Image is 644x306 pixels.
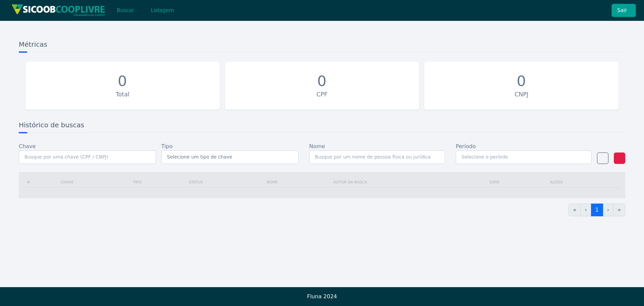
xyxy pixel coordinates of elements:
div: 0 [118,73,127,90]
span: Fluna 2024 [307,293,337,300]
h3: Histórico de buscas [19,120,625,133]
button: Sair [611,4,636,17]
img: img/sicoob_cooplivre.png [11,4,105,16]
label: Chave [19,142,36,150]
label: Período [456,142,476,150]
div: 0 [517,73,526,90]
input: Busque por um nome de pessoa física ou jurídica [309,150,445,164]
label: Nome [309,142,325,150]
h3: Métricas [19,40,625,52]
button: Listagem [145,4,179,17]
a: 1 [591,204,603,216]
div: CNPJ [428,90,615,99]
input: Busque por uma chave (CPF / CNPJ) [19,150,156,164]
input: Selecione o período [456,150,592,164]
button: Buscar [111,4,140,17]
div: Total [29,90,216,99]
div: 0 [317,73,327,90]
div: CPF [228,90,416,99]
label: Tipo [161,142,173,150]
